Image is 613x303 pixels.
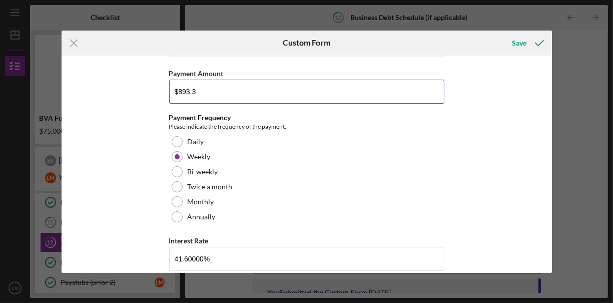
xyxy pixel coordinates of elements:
[188,138,204,146] label: Daily
[188,183,233,191] label: Twice a month
[169,122,444,132] div: Please indicate the frequency of the payment.
[188,153,211,161] label: Weekly
[169,236,209,245] label: Interest Rate
[512,33,527,53] div: Save
[188,213,216,221] label: Annually
[188,198,214,206] label: Monthly
[283,38,330,47] h6: Custom Form
[502,33,552,53] button: Save
[169,114,444,122] div: Payment Frequency
[169,69,224,78] label: Payment Amount
[188,168,218,176] label: Bi-weekly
